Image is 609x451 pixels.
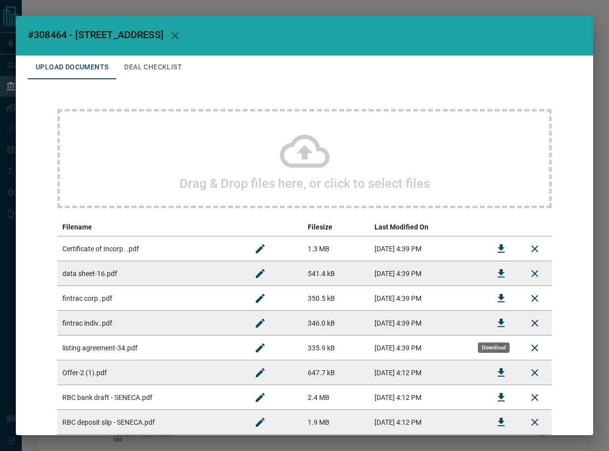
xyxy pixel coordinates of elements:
[518,218,552,236] th: delete file action column
[303,218,370,236] th: Filesize
[57,261,243,286] td: data sheet-16.pdf
[489,286,513,310] button: Download
[248,237,272,261] button: Rename
[303,360,370,385] td: 647.7 kB
[489,361,513,385] button: Download
[180,176,430,191] h2: Drag & Drop files here, or click to select files
[523,311,547,335] button: Remove File
[116,56,190,79] button: Deal Checklist
[248,336,272,360] button: Rename
[489,386,513,409] button: Download
[303,336,370,360] td: 335.9 kB
[370,360,484,385] td: [DATE] 4:12 PM
[57,336,243,360] td: listing agreement-34.pdf
[303,286,370,311] td: 350.5 kB
[57,360,243,385] td: Offer-2 (1).pdf
[57,286,243,311] td: fintrac corp..pdf
[523,336,547,360] button: Remove File
[523,361,547,385] button: Remove File
[28,29,163,41] span: #308464 - [STREET_ADDRESS]
[489,311,513,335] button: Download
[248,286,272,310] button: Rename
[57,236,243,261] td: Certificate of Incorp. .pdf
[303,385,370,410] td: 2.4 MB
[248,361,272,385] button: Rename
[370,236,484,261] td: [DATE] 4:39 PM
[248,410,272,434] button: Rename
[523,410,547,434] button: Remove File
[303,261,370,286] td: 541.4 kB
[523,237,547,261] button: Remove File
[489,237,513,261] button: Download
[523,262,547,285] button: Remove File
[370,410,484,435] td: [DATE] 4:12 PM
[303,236,370,261] td: 1.3 MB
[248,262,272,285] button: Rename
[370,286,484,311] td: [DATE] 4:39 PM
[478,342,510,353] div: Download
[523,286,547,310] button: Remove File
[57,410,243,435] td: RBC deposit slip - SENECA.pdf
[523,386,547,409] button: Remove File
[248,386,272,409] button: Rename
[57,109,552,208] div: Drag & Drop files here, or click to select files
[484,218,518,236] th: download action column
[303,311,370,336] td: 346.0 kB
[370,261,484,286] td: [DATE] 4:39 PM
[243,218,303,236] th: edit column
[370,311,484,336] td: [DATE] 4:39 PM
[370,336,484,360] td: [DATE] 4:39 PM
[303,410,370,435] td: 1.9 MB
[370,385,484,410] td: [DATE] 4:12 PM
[57,385,243,410] td: RBC bank draft - SENECA.pdf
[489,262,513,285] button: Download
[248,311,272,335] button: Rename
[57,218,243,236] th: Filename
[57,311,243,336] td: fintrac indiv..pdf
[28,56,116,79] button: Upload Documents
[370,218,484,236] th: Last Modified On
[489,410,513,434] button: Download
